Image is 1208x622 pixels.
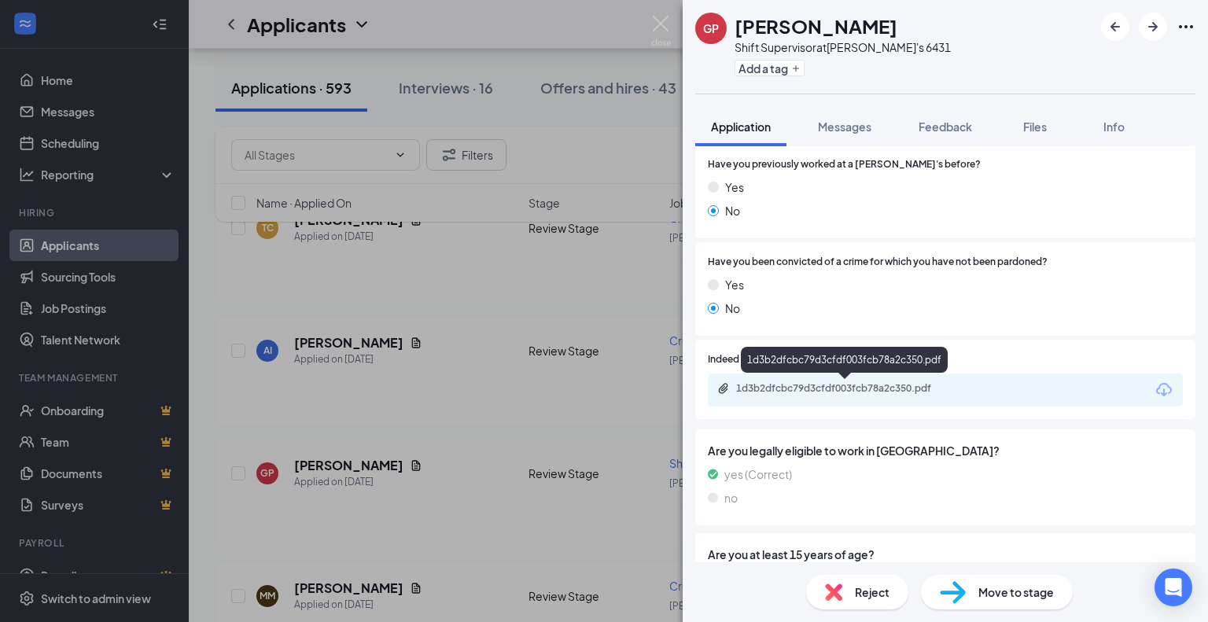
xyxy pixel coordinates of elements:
[791,64,801,73] svg: Plus
[1177,17,1195,36] svg: Ellipses
[1023,120,1047,134] span: Files
[725,276,744,293] span: Yes
[1101,13,1129,41] button: ArrowLeftNew
[735,60,805,76] button: PlusAdd a tag
[708,442,1183,459] span: Are you legally eligible to work in [GEOGRAPHIC_DATA]?
[736,382,956,395] div: 1d3b2dfcbc79d3cfdf003fcb78a2c350.pdf
[741,347,948,373] div: 1d3b2dfcbc79d3cfdf003fcb78a2c350.pdf
[708,255,1048,270] span: Have you been convicted of a crime for which you have not been pardoned?
[818,120,871,134] span: Messages
[1144,17,1162,36] svg: ArrowRight
[735,13,897,39] h1: [PERSON_NAME]
[724,489,738,506] span: no
[1155,569,1192,606] div: Open Intercom Messenger
[1103,120,1125,134] span: Info
[708,157,981,172] span: Have you previously worked at a [PERSON_NAME]'s before?
[725,300,740,317] span: No
[717,382,730,395] svg: Paperclip
[919,120,972,134] span: Feedback
[703,20,719,36] div: GP
[1155,381,1173,399] svg: Download
[711,120,771,134] span: Application
[978,583,1054,601] span: Move to stage
[717,382,972,397] a: Paperclip1d3b2dfcbc79d3cfdf003fcb78a2c350.pdf
[1139,13,1167,41] button: ArrowRight
[855,583,889,601] span: Reject
[708,546,1183,563] span: Are you at least 15 years of age?
[725,179,744,196] span: Yes
[735,39,951,55] div: Shift Supervisor at [PERSON_NAME]'s 6431
[708,352,777,367] span: Indeed Resume
[725,202,740,219] span: No
[724,466,792,483] span: yes (Correct)
[1106,17,1125,36] svg: ArrowLeftNew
